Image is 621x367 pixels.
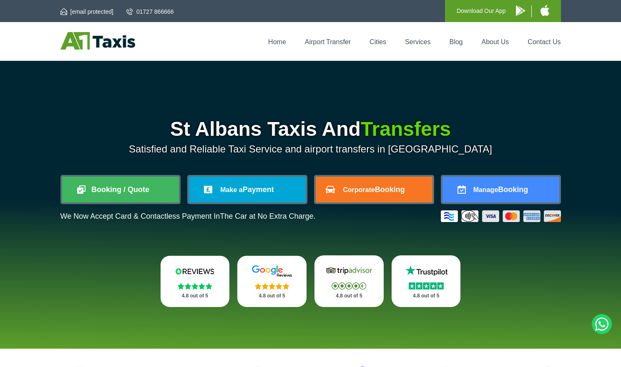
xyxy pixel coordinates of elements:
[189,177,306,202] a: Make aPayment
[401,291,452,301] p: 4.8 out of 5
[62,177,179,202] a: Booking / Quote
[449,38,463,45] a: Blog
[60,32,135,50] img: A1 Taxis St Albans LTD
[305,38,351,45] a: Airport Transfer
[401,265,451,277] img: Trustpilot
[441,210,561,222] img: Credit And Debit Cards
[246,291,297,301] p: 4.8 out of 5
[528,38,561,45] a: Contact Us
[247,265,297,277] img: Google
[473,186,498,193] span: Manage
[255,283,289,290] img: Stars
[442,177,559,202] a: ManageBooking
[324,291,375,301] p: 4.8 out of 5
[370,38,386,45] a: Cities
[332,282,366,290] img: Stars
[457,6,506,16] p: Download Our App
[170,265,220,277] img: Reviews.io
[268,38,286,45] a: Home
[220,186,242,193] span: Make a
[409,282,444,290] img: Stars
[70,8,114,15] span: [email protected]
[541,5,549,16] img: A1 Taxis iPhone App
[314,255,384,307] a: Tripadvisor Stars 4.8 out of 5
[482,38,509,45] a: About Us
[220,212,315,220] span: The Car at No Extra Charge.
[343,186,375,193] span: Corporate
[361,118,451,140] span: Transfers
[126,7,174,16] a: 01727 866666
[161,256,230,307] a: Reviews.io Stars 4.8 out of 5
[324,265,374,277] img: Tripadvisor
[405,38,430,45] a: Services
[316,177,432,202] a: CorporateBooking
[392,255,461,307] a: Trustpilot Stars 4.8 out of 5
[60,119,561,139] h1: St Albans Taxis And
[516,5,525,16] img: A1 Taxis Android App
[237,256,307,307] a: Google Stars 4.8 out of 5
[178,283,212,290] img: Stars
[170,291,221,301] p: 4.8 out of 5
[60,212,316,221] p: We Now Accept Card & Contactless Payment In
[60,143,561,155] p: Satisfied and Reliable Taxi Service and airport transfers in [GEOGRAPHIC_DATA]
[60,7,114,16] a: [email protected]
